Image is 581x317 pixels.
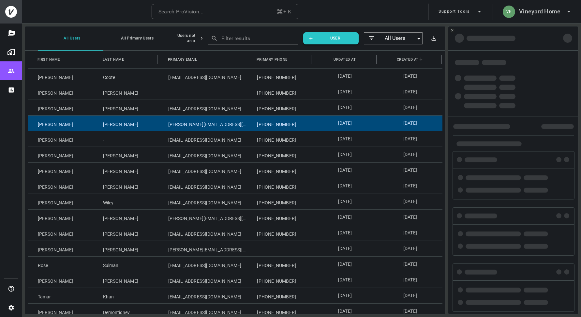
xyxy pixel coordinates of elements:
[377,272,442,288] div: [DATE]
[503,6,515,18] div: VH
[28,272,93,288] div: [PERSON_NAME]
[450,28,455,33] button: Close Side Panel
[93,84,158,100] div: [PERSON_NAME]
[247,194,312,209] div: [PHONE_NUMBER]
[93,69,158,84] div: Coote
[28,210,93,225] div: [PERSON_NAME]
[28,100,93,115] div: [PERSON_NAME]
[247,288,312,303] div: [PHONE_NUMBER]
[93,241,158,256] div: [PERSON_NAME]
[312,288,377,303] div: [DATE]
[436,4,485,20] button: Support Tools
[247,225,312,241] div: [PHONE_NUMBER]
[312,241,377,256] div: [DATE]
[28,194,93,209] div: [PERSON_NAME]
[377,116,442,131] div: [DATE]
[28,257,93,272] div: Rose
[158,178,247,194] div: [EMAIL_ADDRESS][DOMAIN_NAME]
[377,210,442,225] div: [DATE]
[93,178,158,194] div: [PERSON_NAME]
[93,272,158,288] div: [PERSON_NAME]
[247,69,312,84] div: [PHONE_NUMBER]
[377,178,442,194] div: [DATE]
[519,7,560,16] h6: Vineyard Home
[158,163,247,178] div: [EMAIL_ADDRESS][DOMAIN_NAME]
[377,131,442,147] div: [DATE]
[247,116,312,131] div: [PHONE_NUMBER]
[152,4,298,20] button: Search ProVision...+ K
[93,116,158,131] div: [PERSON_NAME]
[158,116,247,131] div: [PERSON_NAME][EMAIL_ADDRESS][DOMAIN_NAME]
[247,210,312,225] div: [PHONE_NUMBER]
[247,100,312,115] div: [PHONE_NUMBER]
[158,194,247,209] div: [EMAIL_ADDRESS][DOMAIN_NAME]
[28,84,93,100] div: [PERSON_NAME]
[247,272,312,288] div: [PHONE_NUMBER]
[377,163,442,178] div: [DATE]
[28,147,93,162] div: [PERSON_NAME]
[377,84,442,100] div: [DATE]
[28,178,93,194] div: [PERSON_NAME]
[158,69,247,84] div: [EMAIL_ADDRESS][DOMAIN_NAME]
[312,257,377,272] div: [DATE]
[247,163,312,178] div: [PHONE_NUMBER]
[28,116,93,131] div: [PERSON_NAME]
[312,178,377,194] div: [DATE]
[450,28,454,32] svg: Close Side Panel
[312,147,377,162] div: [DATE]
[158,147,247,162] div: [EMAIL_ADDRESS][DOMAIN_NAME]
[397,56,419,63] span: Created At
[37,56,60,63] span: First Name
[312,116,377,131] div: [DATE]
[158,7,204,16] div: Search ProVision...
[169,26,234,51] button: Users not associated with an organization
[377,257,442,272] div: [DATE]
[312,69,377,84] div: [DATE]
[247,84,312,100] div: [PHONE_NUMBER]
[276,7,291,16] div: + K
[158,131,247,147] div: [EMAIL_ADDRESS][DOMAIN_NAME]
[312,225,377,241] div: [DATE]
[303,32,359,44] button: User
[93,210,158,225] div: [PERSON_NAME]
[377,225,442,241] div: [DATE]
[312,194,377,209] div: [DATE]
[158,288,247,303] div: [EMAIL_ADDRESS][DOMAIN_NAME]
[158,210,247,225] div: [PERSON_NAME][EMAIL_ADDRESS][PERSON_NAME][DOMAIN_NAME]
[312,84,377,100] div: [DATE]
[28,288,93,303] div: Tamar
[28,131,93,147] div: [PERSON_NAME]
[93,147,158,162] div: [PERSON_NAME]
[377,288,442,303] div: [DATE]
[377,194,442,209] div: [DATE]
[93,225,158,241] div: [PERSON_NAME]
[103,56,124,63] span: Last Name
[93,163,158,178] div: [PERSON_NAME]
[93,257,158,272] div: Sulman
[428,32,440,44] button: Export results
[158,241,247,256] div: [PERSON_NAME][EMAIL_ADDRESS][DOMAIN_NAME]
[93,131,158,147] div: -
[247,147,312,162] div: [PHONE_NUMBER]
[312,272,377,288] div: [DATE]
[93,194,158,209] div: Wiley
[500,4,575,20] button: VHVineyard Home
[377,147,442,162] div: [DATE]
[334,56,356,63] span: Updated At
[28,163,93,178] div: [PERSON_NAME]
[103,26,169,51] button: All Primary Users
[158,100,247,115] div: [EMAIL_ADDRESS][DOMAIN_NAME]
[312,163,377,178] div: [DATE]
[247,131,312,147] div: [PHONE_NUMBER]
[312,131,377,147] div: [DATE]
[312,210,377,225] div: [DATE]
[247,178,312,194] div: [PHONE_NUMBER]
[377,241,442,256] div: [DATE]
[377,69,442,84] div: [DATE]
[93,288,158,303] div: Khan
[28,69,93,84] div: [PERSON_NAME]
[28,225,93,241] div: [PERSON_NAME]
[257,56,288,63] span: Primary Phone
[221,33,289,43] input: Filter results
[158,257,247,272] div: [EMAIL_ADDRESS][DOMAIN_NAME]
